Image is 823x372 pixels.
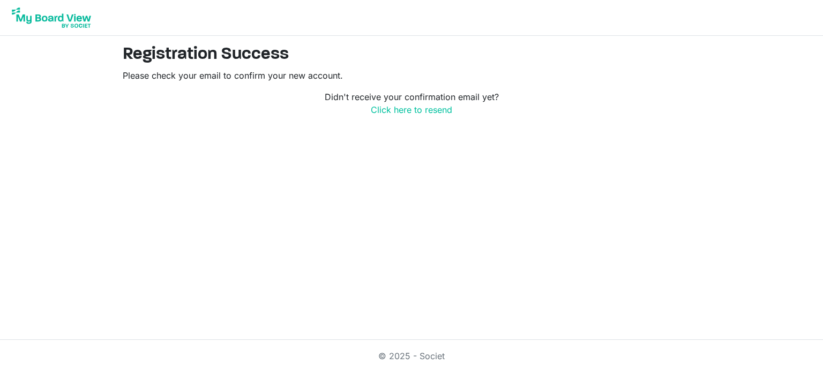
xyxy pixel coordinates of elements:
p: Please check your email to confirm your new account. [123,69,700,82]
h2: Registration Success [123,44,700,65]
img: My Board View Logo [9,4,94,31]
a: © 2025 - Societ [378,351,445,361]
p: Didn't receive your confirmation email yet? [123,90,700,116]
a: Click here to resend [371,104,452,115]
